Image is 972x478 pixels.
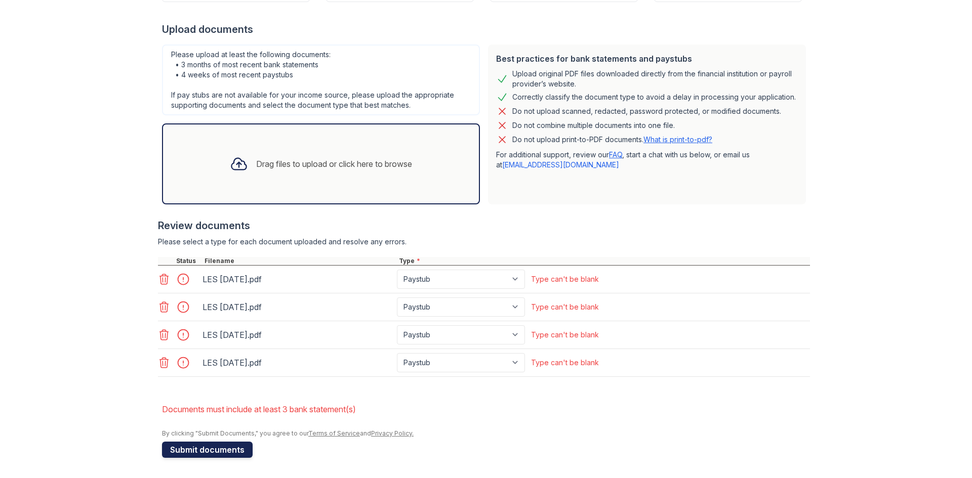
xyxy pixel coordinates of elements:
[202,271,393,287] div: LES [DATE].pdf
[174,257,202,265] div: Status
[308,429,360,437] a: Terms of Service
[256,158,412,170] div: Drag files to upload or click here to browse
[162,429,810,438] div: By clicking "Submit Documents," you agree to our and
[202,257,397,265] div: Filename
[162,22,810,36] div: Upload documents
[512,119,675,132] div: Do not combine multiple documents into one file.
[158,237,810,247] div: Please select a type for each document uploaded and resolve any errors.
[643,135,712,144] a: What is print-to-pdf?
[531,330,599,340] div: Type can't be blank
[162,45,480,115] div: Please upload at least the following documents: • 3 months of most recent bank statements • 4 wee...
[502,160,619,169] a: [EMAIL_ADDRESS][DOMAIN_NAME]
[162,442,253,458] button: Submit documents
[496,150,798,170] p: For additional support, review our , start a chat with us below, or email us at
[158,219,810,233] div: Review documents
[397,257,810,265] div: Type
[371,429,414,437] a: Privacy Policy.
[496,53,798,65] div: Best practices for bank statements and paystubs
[512,91,796,103] div: Correctly classify the document type to avoid a delay in processing your application.
[609,150,622,159] a: FAQ
[531,302,599,312] div: Type can't be blank
[202,355,393,371] div: LES [DATE].pdf
[202,299,393,315] div: LES [DATE].pdf
[512,105,781,117] div: Do not upload scanned, redacted, password protected, or modified documents.
[531,274,599,284] div: Type can't be blank
[531,358,599,368] div: Type can't be blank
[512,69,798,89] div: Upload original PDF files downloaded directly from the financial institution or payroll provider’...
[202,327,393,343] div: LES [DATE].pdf
[512,135,712,145] p: Do not upload print-to-PDF documents.
[162,399,810,419] li: Documents must include at least 3 bank statement(s)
